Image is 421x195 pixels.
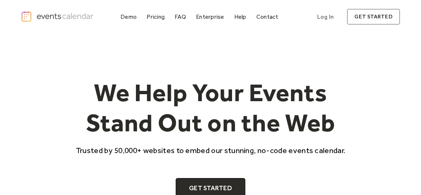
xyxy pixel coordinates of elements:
[120,15,137,19] div: Demo
[172,12,189,22] a: FAQ
[69,145,352,156] p: Trusted by 50,000+ websites to embed our stunning, no-code events calendar.
[196,15,224,19] div: Enterprise
[347,9,400,25] a: get started
[253,12,281,22] a: Contact
[193,12,227,22] a: Enterprise
[144,12,168,22] a: Pricing
[310,9,341,25] a: Log In
[175,15,186,19] div: FAQ
[147,15,165,19] div: Pricing
[117,12,140,22] a: Demo
[69,78,352,138] h1: We Help Your Events Stand Out on the Web
[234,15,246,19] div: Help
[256,15,278,19] div: Contact
[231,12,249,22] a: Help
